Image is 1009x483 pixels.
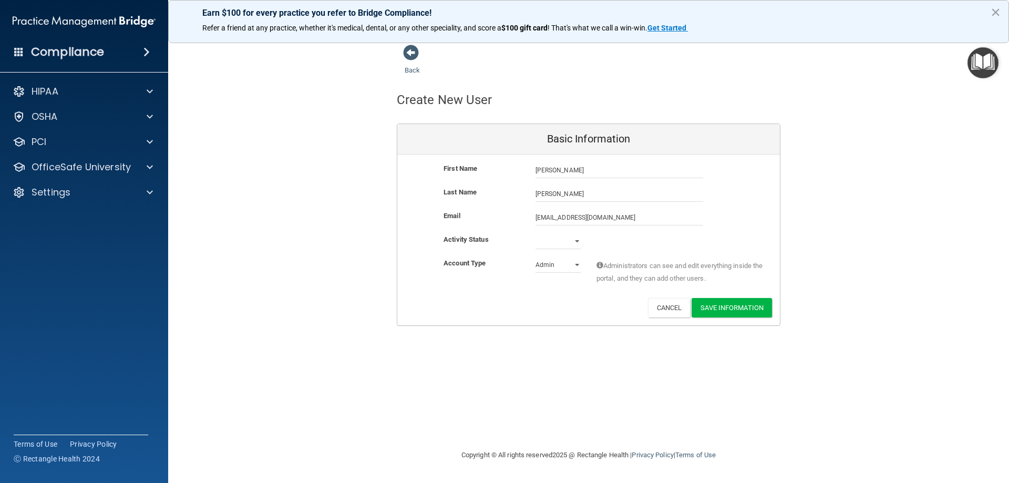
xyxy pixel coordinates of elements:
div: Copyright © All rights reserved 2025 @ Rectangle Health | | [397,438,780,472]
span: Administrators can see and edit everything inside the portal, and they can add other users. [596,260,764,285]
img: PMB logo [13,11,156,32]
div: Basic Information [397,124,780,155]
a: Privacy Policy [632,451,673,459]
p: Settings [32,186,70,199]
h4: Create New User [397,93,492,107]
a: Privacy Policy [70,439,117,449]
button: Cancel [648,298,691,317]
a: OfficeSafe University [13,161,153,173]
b: Account Type [444,259,486,267]
b: Last Name [444,188,477,196]
b: Email [444,212,460,220]
span: Ⓒ Rectangle Health 2024 [14,454,100,464]
button: Close [991,4,1001,20]
span: ! That's what we call a win-win. [548,24,647,32]
strong: $100 gift card [501,24,548,32]
a: HIPAA [13,85,153,98]
b: Activity Status [444,235,489,243]
p: OfficeSafe University [32,161,131,173]
a: Terms of Use [675,451,716,459]
span: Refer a friend at any practice, whether it's medical, dental, or any other speciality, and score a [202,24,501,32]
a: OSHA [13,110,153,123]
a: Back [405,54,420,74]
a: Settings [13,186,153,199]
p: OSHA [32,110,58,123]
button: Save Information [692,298,772,317]
b: First Name [444,165,477,172]
h4: Compliance [31,45,104,59]
p: HIPAA [32,85,58,98]
a: Terms of Use [14,439,57,449]
a: PCI [13,136,153,148]
p: PCI [32,136,46,148]
p: Earn $100 for every practice you refer to Bridge Compliance! [202,8,975,18]
strong: Get Started [647,24,686,32]
a: Get Started [647,24,688,32]
button: Open Resource Center [967,47,998,78]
